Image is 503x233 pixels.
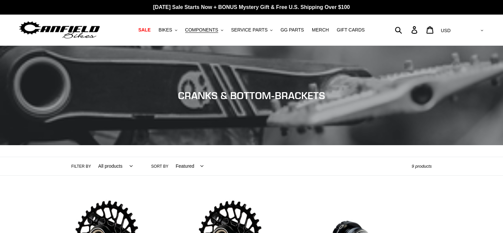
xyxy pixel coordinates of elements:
[182,26,227,34] button: COMPONENTS
[231,27,268,33] span: SERVICE PARTS
[158,27,172,33] span: BIKES
[398,23,415,37] input: Search
[412,164,432,169] span: 9 products
[138,27,150,33] span: SALE
[337,27,365,33] span: GIFT CARDS
[280,27,304,33] span: GG PARTS
[71,163,91,169] label: Filter by
[185,27,218,33] span: COMPONENTS
[135,26,154,34] a: SALE
[151,163,168,169] label: Sort by
[333,26,368,34] a: GIFT CARDS
[178,89,325,101] span: CRANKS & BOTTOM-BRACKETS
[312,27,329,33] span: MERCH
[309,26,332,34] a: MERCH
[228,26,276,34] button: SERVICE PARTS
[155,26,180,34] button: BIKES
[18,20,101,40] img: Canfield Bikes
[277,26,307,34] a: GG PARTS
